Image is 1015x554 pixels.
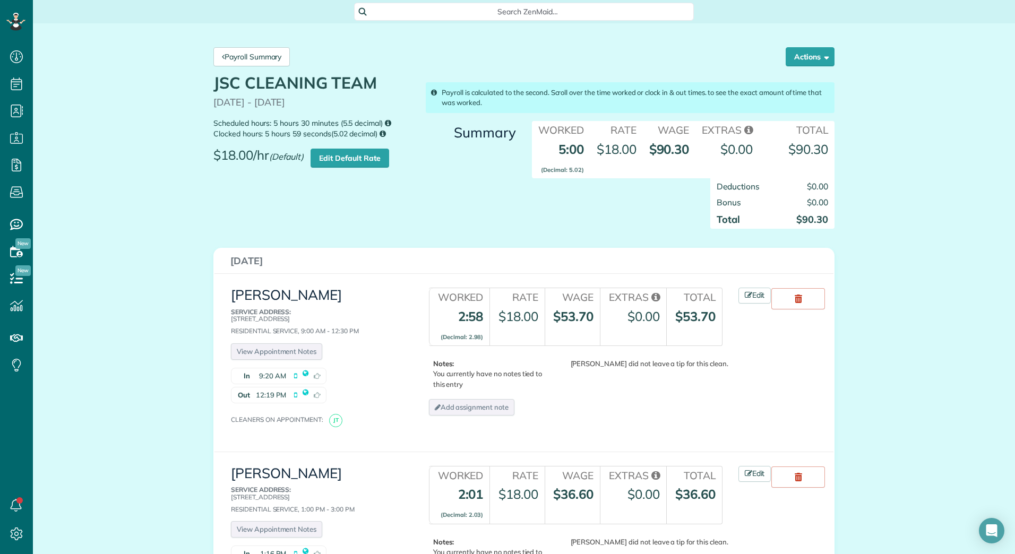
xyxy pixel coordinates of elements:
[441,486,483,520] strong: 2:01
[433,359,454,368] b: Notes:
[675,486,716,502] strong: $36.60
[553,308,593,324] strong: $53.70
[426,125,516,141] h3: Summary
[489,288,544,305] th: Rate
[231,343,322,360] a: View Appointment Notes
[231,486,405,500] p: [STREET_ADDRESS]
[213,118,414,140] small: Scheduled hours: 5 hours 30 minutes (5.5 decimal) Clocked hours: 5 hours 59 seconds(5.02 decimal)
[329,414,342,427] span: JT
[553,486,593,502] strong: $36.60
[600,466,666,483] th: Extras
[433,538,454,546] b: Notes:
[796,213,828,226] strong: $90.30
[627,485,660,503] div: $0.00
[717,181,760,192] span: Deductions
[738,288,771,304] a: Edit
[675,308,716,324] strong: $53.70
[979,518,1004,543] div: Open Intercom Messenger
[720,141,753,157] span: $0.00
[545,466,600,483] th: Wage
[256,390,286,400] span: 12:19 PM
[231,486,291,494] b: Service Address:
[759,121,835,137] th: Total
[426,82,835,113] div: Payroll is calculated to the second. Scroll over the time worked or clock in & out times. to see ...
[213,148,309,170] span: $18.00/hr
[807,181,828,192] span: $0.00
[498,485,538,503] div: $18.00
[738,466,771,482] a: Edit
[788,141,828,157] strong: $90.30
[429,466,490,483] th: Worked
[441,511,483,518] small: (Decimal: 2.03)
[433,359,549,389] p: You currently have no notes tied to this entry
[259,371,286,381] span: 9:20 AM
[15,238,31,249] span: New
[590,121,643,137] th: Rate
[786,47,835,66] button: Actions
[231,416,328,423] span: Cleaners on appointment:
[213,97,414,108] p: [DATE] - [DATE]
[15,265,31,276] span: New
[695,121,759,137] th: Extras
[231,308,291,316] b: Service Address:
[717,197,741,207] span: Bonus
[231,387,253,403] strong: Out
[231,308,405,322] p: [STREET_ADDRESS]
[213,74,414,92] h1: JSC CLEANING TEAM
[807,197,828,207] span: $0.00
[600,288,666,305] th: Extras
[231,308,405,335] div: Residential Service, 9:00 AM - 12:30 PM
[231,286,342,304] a: [PERSON_NAME]
[552,359,728,369] div: [PERSON_NAME] did not leave a tip for this clean.
[666,288,721,305] th: Total
[213,47,290,66] a: Payroll Summary
[311,149,389,168] a: Edit Default Rate
[230,256,818,266] h3: [DATE]
[441,333,483,341] small: (Decimal: 2.98)
[717,213,740,226] strong: Total
[231,486,405,513] div: Residential Service, 1:00 PM - 3:00 PM
[627,307,660,325] div: $0.00
[666,466,721,483] th: Total
[545,288,600,305] th: Wage
[231,464,342,482] a: [PERSON_NAME]
[597,141,636,157] span: $18.00
[429,399,514,416] a: Add assignment note
[649,141,690,157] strong: $90.30
[552,537,728,547] div: [PERSON_NAME] did not leave a tip for this clean.
[441,308,483,342] strong: 2:58
[489,466,544,483] th: Rate
[231,521,322,538] a: View Appointment Notes
[429,288,490,305] th: Worked
[269,151,304,162] em: (Default)
[498,307,538,325] div: $18.00
[541,166,583,174] small: (Decimal: 5.02)
[541,141,583,175] strong: 5:00
[231,368,253,384] strong: In
[532,121,590,137] th: Worked
[643,121,696,137] th: Wage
